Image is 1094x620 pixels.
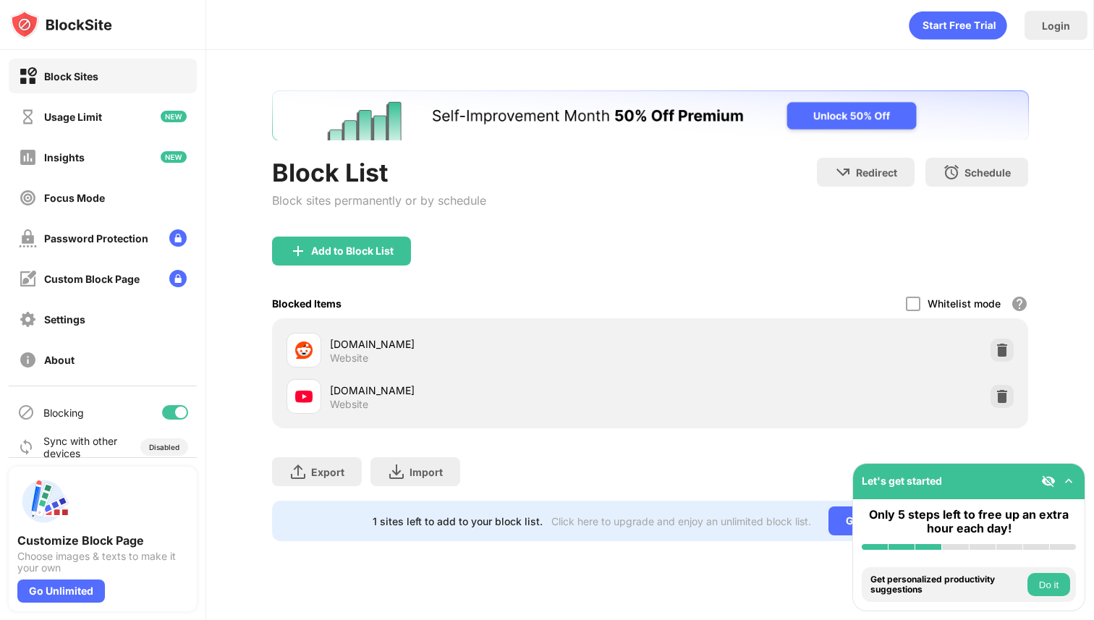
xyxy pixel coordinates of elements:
div: Insights [44,151,85,164]
img: logo-blocksite.svg [10,10,112,39]
div: Add to Block List [311,245,394,257]
img: block-on.svg [19,67,37,85]
img: sync-icon.svg [17,438,35,456]
div: Schedule [964,166,1011,179]
div: Blocking [43,407,84,419]
div: Get personalized productivity suggestions [870,574,1024,595]
button: Do it [1027,573,1070,596]
img: lock-menu.svg [169,229,187,247]
div: Settings [44,313,85,326]
img: insights-off.svg [19,148,37,166]
img: lock-menu.svg [169,270,187,287]
img: password-protection-off.svg [19,229,37,247]
div: About [44,354,75,366]
div: Custom Block Page [44,273,140,285]
div: Usage Limit [44,111,102,123]
div: Block Sites [44,70,98,82]
div: Block sites permanently or by schedule [272,193,486,208]
img: time-usage-off.svg [19,108,37,126]
div: Focus Mode [44,192,105,204]
img: eye-not-visible.svg [1041,474,1056,488]
img: omni-setup-toggle.svg [1061,474,1076,488]
div: Website [330,352,368,365]
div: Only 5 steps left to free up an extra hour each day! [862,508,1076,535]
img: focus-off.svg [19,189,37,207]
div: Disabled [149,443,179,451]
img: favicons [295,388,313,405]
div: Website [330,398,368,411]
div: Login [1042,20,1070,32]
div: Go Unlimited [17,579,105,603]
div: Export [311,466,344,478]
div: Blocked Items [272,297,342,310]
div: Whitelist mode [928,297,1001,310]
img: about-off.svg [19,351,37,369]
img: blocking-icon.svg [17,404,35,421]
div: Import [410,466,443,478]
div: Customize Block Page [17,533,188,548]
div: Choose images & texts to make it your own [17,551,188,574]
div: Go Unlimited [828,506,928,535]
div: Redirect [856,166,897,179]
img: new-icon.svg [161,111,187,122]
div: animation [909,11,1007,40]
div: [DOMAIN_NAME] [330,383,650,398]
img: new-icon.svg [161,151,187,163]
div: Let's get started [862,475,942,487]
iframe: Banner [272,90,1029,140]
div: Block List [272,158,486,187]
div: Password Protection [44,232,148,245]
div: Click here to upgrade and enjoy an unlimited block list. [551,515,811,527]
img: push-custom-page.svg [17,475,69,527]
img: settings-off.svg [19,310,37,328]
div: 1 sites left to add to your block list. [373,515,543,527]
img: favicons [295,341,313,359]
img: customize-block-page-off.svg [19,270,37,288]
div: [DOMAIN_NAME] [330,336,650,352]
div: Sync with other devices [43,435,118,459]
